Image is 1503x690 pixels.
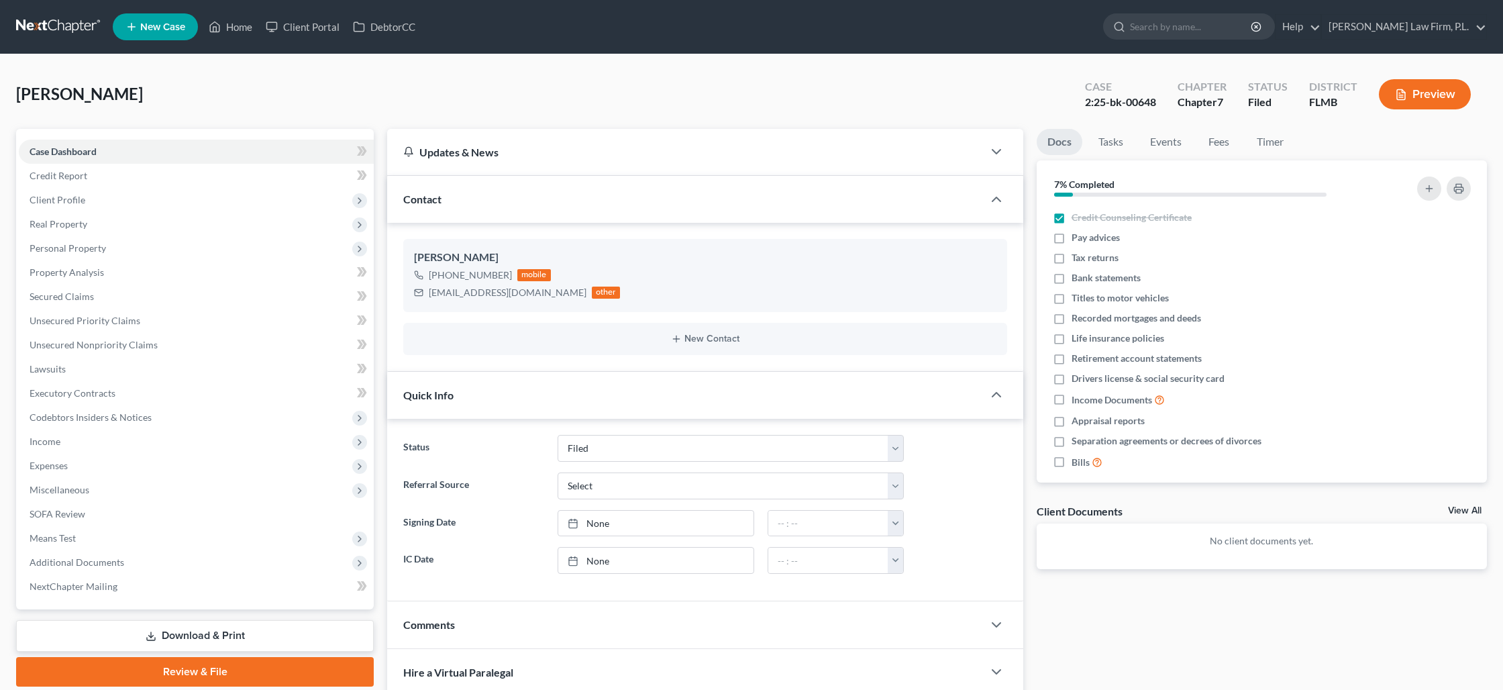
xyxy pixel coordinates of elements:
[202,15,259,39] a: Home
[19,357,374,381] a: Lawsuits
[30,581,117,592] span: NextChapter Mailing
[558,511,754,536] a: None
[429,268,512,282] div: [PHONE_NUMBER]
[558,548,754,573] a: None
[16,657,374,687] a: Review & File
[1054,179,1115,190] strong: 7% Completed
[19,285,374,309] a: Secured Claims
[1088,129,1134,155] a: Tasks
[19,381,374,405] a: Executory Contracts
[1309,79,1357,95] div: District
[1072,291,1169,305] span: Titles to motor vehicles
[30,460,68,471] span: Expenses
[1072,211,1192,224] span: Credit Counseling Certificate
[1085,95,1156,110] div: 2:25-bk-00648
[16,84,143,103] span: [PERSON_NAME]
[30,218,87,230] span: Real Property
[30,315,140,326] span: Unsecured Priority Claims
[1178,79,1227,95] div: Chapter
[19,309,374,333] a: Unsecured Priority Claims
[1072,311,1201,325] span: Recorded mortgages and deeds
[19,164,374,188] a: Credit Report
[1072,393,1152,407] span: Income Documents
[1379,79,1471,109] button: Preview
[1322,15,1486,39] a: [PERSON_NAME] Law Firm, P.L.
[30,242,106,254] span: Personal Property
[19,502,374,526] a: SOFA Review
[19,575,374,599] a: NextChapter Mailing
[414,334,996,344] button: New Contact
[30,436,60,447] span: Income
[1130,14,1253,39] input: Search by name...
[1309,95,1357,110] div: FLMB
[1448,506,1482,515] a: View All
[30,266,104,278] span: Property Analysis
[1037,129,1082,155] a: Docs
[30,387,115,399] span: Executory Contracts
[403,618,455,631] span: Comments
[397,435,551,462] label: Status
[403,666,513,679] span: Hire a Virtual Paralegal
[1072,271,1141,285] span: Bank statements
[403,145,967,159] div: Updates & News
[1072,251,1119,264] span: Tax returns
[1248,79,1288,95] div: Status
[592,287,620,299] div: other
[403,193,442,205] span: Contact
[1198,129,1241,155] a: Fees
[30,339,158,350] span: Unsecured Nonpriority Claims
[19,260,374,285] a: Property Analysis
[1276,15,1320,39] a: Help
[397,510,551,537] label: Signing Date
[30,363,66,375] span: Lawsuits
[1217,95,1223,108] span: 7
[1072,434,1261,448] span: Separation agreements or decrees of divorces
[1072,456,1090,469] span: Bills
[16,620,374,652] a: Download & Print
[1072,332,1164,345] span: Life insurance policies
[30,291,94,302] span: Secured Claims
[346,15,422,39] a: DebtorCC
[768,511,888,536] input: -- : --
[1072,372,1225,385] span: Drivers license & social security card
[19,140,374,164] a: Case Dashboard
[140,22,185,32] span: New Case
[397,547,551,574] label: IC Date
[1178,95,1227,110] div: Chapter
[30,556,124,568] span: Additional Documents
[30,411,152,423] span: Codebtors Insiders & Notices
[403,389,454,401] span: Quick Info
[30,508,85,520] span: SOFA Review
[1246,129,1294,155] a: Timer
[259,15,346,39] a: Client Portal
[1072,414,1145,428] span: Appraisal reports
[1072,352,1202,365] span: Retirement account statements
[1248,95,1288,110] div: Filed
[1085,79,1156,95] div: Case
[30,170,87,181] span: Credit Report
[1139,129,1192,155] a: Events
[30,484,89,495] span: Miscellaneous
[30,194,85,205] span: Client Profile
[1037,504,1123,518] div: Client Documents
[1072,231,1120,244] span: Pay advices
[30,532,76,544] span: Means Test
[768,548,888,573] input: -- : --
[1047,534,1476,548] p: No client documents yet.
[30,146,97,157] span: Case Dashboard
[414,250,996,266] div: [PERSON_NAME]
[517,269,551,281] div: mobile
[397,473,551,499] label: Referral Source
[429,286,586,299] div: [EMAIL_ADDRESS][DOMAIN_NAME]
[19,333,374,357] a: Unsecured Nonpriority Claims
